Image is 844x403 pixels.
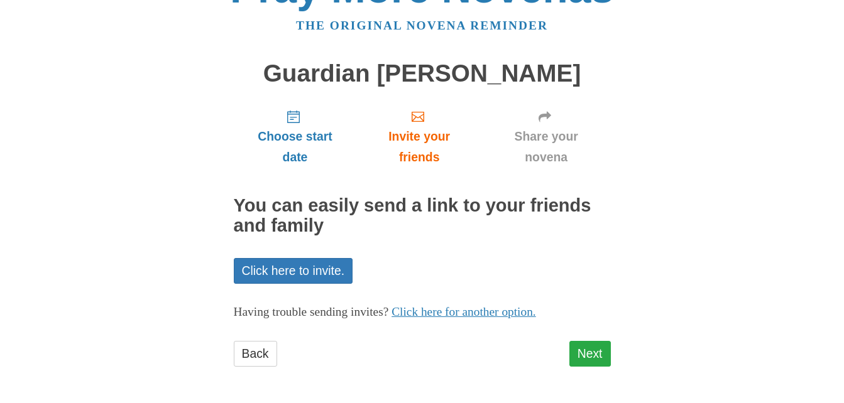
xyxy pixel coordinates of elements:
a: Click here to invite. [234,258,353,284]
a: Choose start date [234,99,357,174]
a: The original novena reminder [296,19,548,32]
span: Having trouble sending invites? [234,305,389,318]
h1: Guardian [PERSON_NAME] [234,60,611,87]
a: Back [234,341,277,367]
span: Invite your friends [369,126,469,168]
h2: You can easily send a link to your friends and family [234,196,611,236]
a: Invite your friends [356,99,481,174]
a: Next [569,341,611,367]
span: Choose start date [246,126,344,168]
a: Click here for another option. [392,305,536,318]
a: Share your novena [482,99,611,174]
span: Share your novena [495,126,598,168]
